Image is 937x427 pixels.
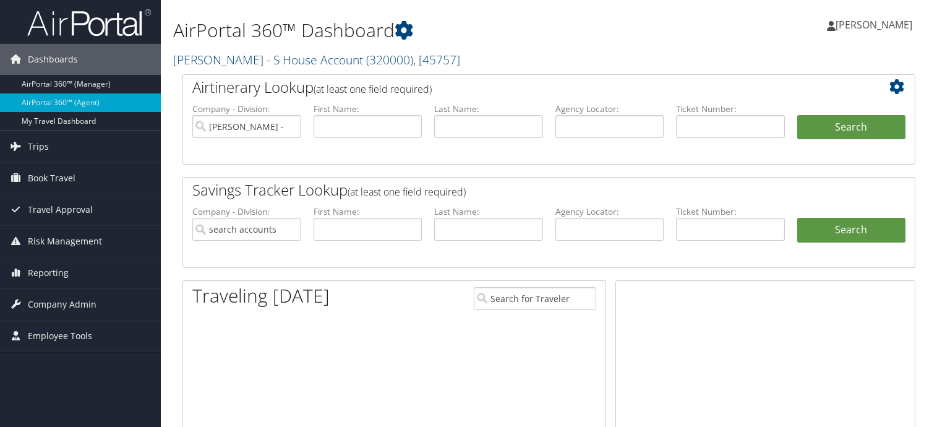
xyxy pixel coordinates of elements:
label: Company - Division: [192,205,301,218]
span: Reporting [28,257,69,288]
span: Risk Management [28,226,102,257]
span: (at least one field required) [314,82,432,96]
h2: Savings Tracker Lookup [192,179,844,201]
label: Agency Locator: [555,205,664,218]
h2: Airtinerary Lookup [192,77,844,98]
a: [PERSON_NAME] - S House Account [173,51,460,68]
span: ( 320000 ) [366,51,413,68]
label: Ticket Number: [676,205,785,218]
label: Ticket Number: [676,103,785,115]
span: Employee Tools [28,321,92,352]
span: [PERSON_NAME] [836,18,912,32]
span: Travel Approval [28,194,93,225]
label: Agency Locator: [555,103,664,115]
span: Dashboards [28,44,78,75]
input: search accounts [192,218,301,241]
span: Book Travel [28,163,75,194]
h1: Traveling [DATE] [192,283,330,309]
img: airportal-logo.png [27,8,151,37]
a: [PERSON_NAME] [827,6,925,43]
input: Search for Traveler [474,287,596,310]
h1: AirPortal 360™ Dashboard [173,17,674,43]
button: Search [797,115,906,140]
a: Search [797,218,906,243]
span: Company Admin [28,289,96,320]
span: (at least one field required) [348,185,466,199]
span: , [ 45757 ] [413,51,460,68]
label: First Name: [314,205,422,218]
label: Company - Division: [192,103,301,115]
label: Last Name: [434,205,543,218]
span: Trips [28,131,49,162]
label: Last Name: [434,103,543,115]
label: First Name: [314,103,422,115]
